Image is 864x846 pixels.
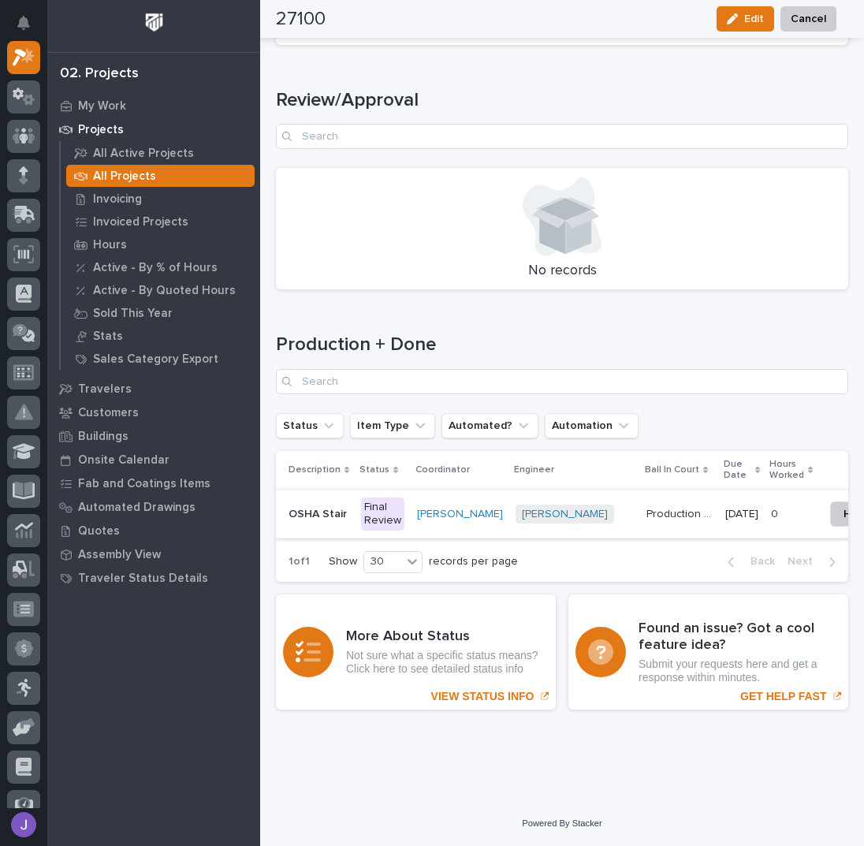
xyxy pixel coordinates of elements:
p: 1 of 1 [276,542,322,581]
div: Notifications [20,16,40,41]
p: Invoiced Projects [93,215,188,229]
p: Engineer [514,461,554,479]
a: Sales Category Export [61,348,260,370]
p: Projects [78,123,124,137]
p: Show [329,555,357,568]
p: Active - By Quoted Hours [93,284,236,298]
input: Search [276,124,848,149]
button: Item Type [350,413,435,438]
a: Quotes [47,519,260,542]
a: Powered By Stacker [522,818,601,828]
p: All Projects [93,170,156,184]
a: Automated Drawings [47,495,260,519]
p: Ball In Court [645,461,699,479]
p: Assembly View [78,548,161,562]
button: Edit [717,6,774,32]
a: Invoiced Projects [61,211,260,233]
p: Production Manager [646,505,716,521]
a: Fab and Coatings Items [47,471,260,495]
p: [DATE] [725,508,758,521]
h1: Production + Done [276,334,848,356]
button: Automated? [441,413,538,438]
p: Sold This Year [93,307,173,321]
a: GET HELP FAST [568,594,848,710]
p: Sales Category Export [93,352,218,367]
button: Next [781,554,848,568]
p: OSHA Stair [289,505,350,521]
p: Due Date [724,456,751,485]
p: Status [359,461,389,479]
h2: 27100 [276,8,326,31]
a: Assembly View [47,542,260,566]
button: Cancel [780,6,836,32]
h1: Review/Approval [276,89,848,112]
p: Stats [93,330,123,344]
a: VIEW STATUS INFO [276,594,556,710]
div: Final Review [361,498,404,531]
a: Active - By % of Hours [61,256,260,278]
button: Back [715,554,781,568]
a: Buildings [47,424,260,448]
p: Travelers [78,382,132,397]
p: My Work [78,99,126,114]
button: users-avatar [7,808,40,841]
span: Edit [744,12,764,26]
span: Cancel [791,9,826,28]
a: All Projects [61,165,260,187]
a: Customers [47,401,260,424]
p: All Active Projects [93,147,194,161]
a: Projects [47,117,260,141]
p: Fab and Coatings Items [78,477,210,491]
input: Search [276,369,848,394]
img: Workspace Logo [140,8,169,37]
p: Submit your requests here and get a response within minutes. [639,658,841,684]
span: Back [741,554,775,568]
p: Not sure what a specific status means? Click here to see detailed status info [346,649,549,676]
p: Traveler Status Details [78,572,208,586]
span: Next [788,554,822,568]
a: Traveler Status Details [47,566,260,590]
a: Active - By Quoted Hours [61,279,260,301]
p: records per page [429,555,518,568]
p: Hours [93,238,127,252]
p: GET HELP FAST [740,690,826,703]
p: 0 [771,505,781,521]
button: Notifications [7,6,40,39]
p: Active - By % of Hours [93,261,218,275]
p: Buildings [78,430,128,444]
p: Hours Worked [769,456,804,485]
a: Invoicing [61,188,260,210]
p: Customers [78,406,139,420]
p: Coordinator [415,461,470,479]
div: 02. Projects [60,65,139,83]
a: Onsite Calendar [47,448,260,471]
p: Quotes [78,524,120,539]
a: All Active Projects [61,142,260,164]
a: My Work [47,94,260,117]
p: Automated Drawings [78,501,196,515]
p: Invoicing [93,192,142,207]
a: Stats [61,325,260,347]
h3: Found an issue? Got a cool feature idea? [639,621,841,654]
p: Onsite Calendar [78,453,169,468]
a: [PERSON_NAME] [417,508,503,521]
p: Description [289,461,341,479]
button: Status [276,413,344,438]
a: Travelers [47,377,260,401]
div: 30 [364,553,402,570]
h3: More About Status [346,628,549,646]
p: No records [285,263,839,280]
p: VIEW STATUS INFO [431,690,534,703]
a: Sold This Year [61,302,260,324]
a: [PERSON_NAME] [522,508,608,521]
a: Hours [61,233,260,255]
button: Automation [545,413,639,438]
